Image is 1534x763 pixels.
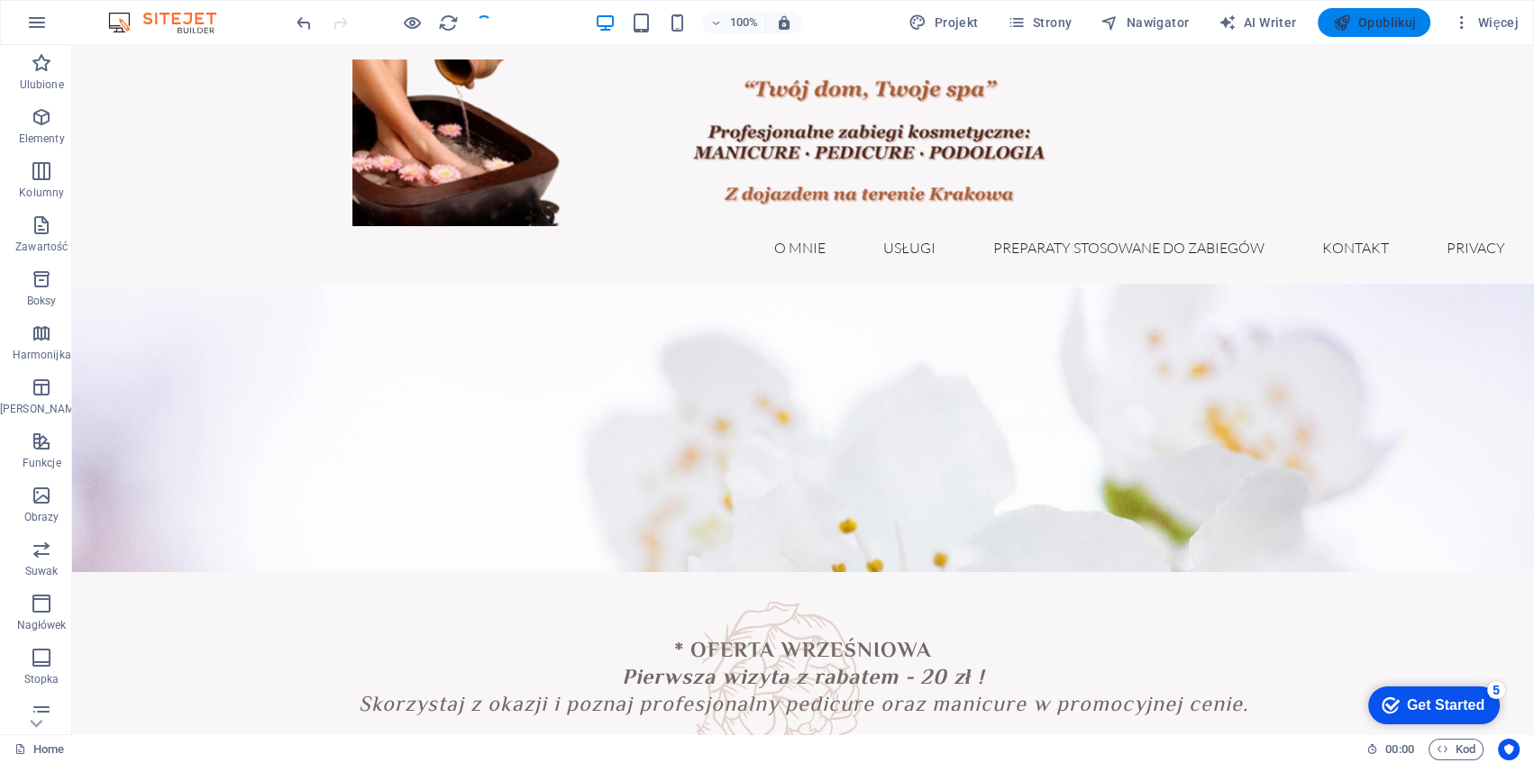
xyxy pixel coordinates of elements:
p: Boksy [27,294,57,308]
div: Projekt (Ctrl+Alt+Y) [901,8,985,37]
p: Suwak [25,564,59,578]
span: Kod [1437,739,1475,760]
p: Kolumny [19,186,64,200]
button: reload [437,12,459,33]
button: Opublikuj [1318,8,1430,37]
h6: Czas sesji [1366,739,1414,760]
button: undo [293,12,315,33]
button: AI Writer [1210,8,1303,37]
span: Nawigator [1100,14,1189,32]
p: Nagłówek [17,618,67,632]
img: Editor Logo [104,12,239,33]
i: Przeładuj stronę [438,13,459,33]
div: Get Started 5 items remaining, 0% complete [14,9,146,47]
span: : [1398,742,1401,756]
p: Obrazy [24,510,59,524]
p: Harmonijka [13,348,71,362]
span: AI Writer [1218,14,1296,32]
div: Get Started [53,20,131,36]
span: Projekt [909,14,978,32]
button: Więcej [1445,8,1526,37]
button: Kliknij tutaj, aby wyjść z trybu podglądu i kontynuować edycję [401,12,423,33]
i: Cofnij: Zmień strony (Ctrl+Z) [294,13,315,33]
div: 5 [133,4,151,22]
button: Projekt [901,8,985,37]
p: Elementy [19,132,65,146]
p: Zawartość [15,240,68,254]
p: Stopka [24,672,59,686]
span: Więcej [1452,14,1519,32]
button: 100% [702,12,766,33]
button: Nawigator [1093,8,1196,37]
span: 00 00 [1385,739,1413,760]
a: Kliknij, aby anulować zaznaczenie. Kliknij dwukrotnie, aby otworzyć Strony [14,739,64,760]
p: Funkcje [23,456,61,470]
h6: 100% [729,12,758,33]
button: Kod [1429,739,1484,760]
i: Po zmianie rozmiaru automatycznie dostosowuje poziom powiększenia do wybranego urządzenia. [776,14,792,31]
p: Ulubione [20,77,64,92]
span: Strony [1008,14,1073,32]
button: Usercentrics [1498,739,1520,760]
button: Strony [1000,8,1080,37]
span: Opublikuj [1332,14,1416,32]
